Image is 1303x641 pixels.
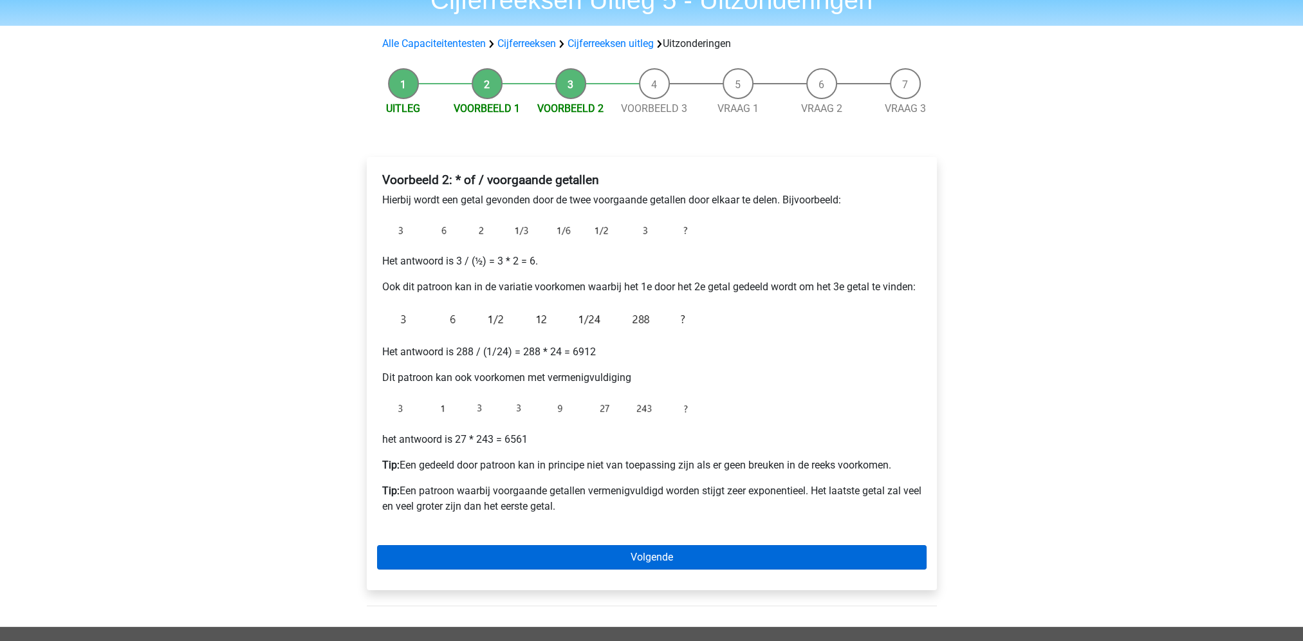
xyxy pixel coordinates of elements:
[382,459,400,471] b: Tip:
[382,458,921,473] p: Een gedeeld door patroon kan in principe niet van toepassing zijn als er geen breuken in de reeks...
[382,305,704,334] img: Exceptions_example_2_2.png
[497,37,556,50] a: Cijferreeksen
[717,102,759,115] a: Vraag 1
[382,254,921,269] p: Het antwoord is 3 / (½) = 3 * 2 = 6.
[454,102,520,115] a: Voorbeeld 1
[386,102,420,115] a: Uitleg
[382,172,599,187] b: Voorbeeld 2: * of / voorgaande getallen
[382,485,400,497] b: Tip:
[382,37,486,50] a: Alle Capaciteitentesten
[801,102,842,115] a: Vraag 2
[621,102,687,115] a: Voorbeeld 3
[377,36,927,51] div: Uitzonderingen
[377,545,927,570] a: Volgende
[382,192,921,208] p: Hierbij wordt een getal gevonden door de twee voorgaande getallen door elkaar te delen. Bijvoorbe...
[568,37,654,50] a: Cijferreeksen uitleg
[382,432,921,447] p: het antwoord is 27 * 243 = 6561
[382,218,704,243] img: Exceptions_example_2_1.png
[382,396,704,422] img: Exceptions_example_2_3.png
[382,483,921,514] p: Een patroon waarbij voorgaande getallen vermenigvuldigd worden stijgt zeer exponentieel. Het laat...
[382,344,921,360] p: Het antwoord is 288 / (1/24) = 288 * 24 = 6912
[885,102,926,115] a: Vraag 3
[382,279,921,295] p: Ook dit patroon kan in de variatie voorkomen waarbij het 1e door het 2e getal gedeeld wordt om he...
[537,102,604,115] a: Voorbeeld 2
[382,370,921,386] p: Dit patroon kan ook voorkomen met vermenigvuldiging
